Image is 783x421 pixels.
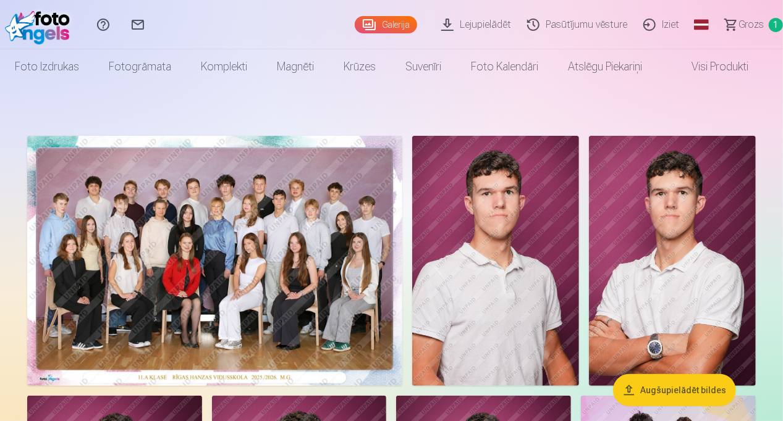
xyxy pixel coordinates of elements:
[186,49,262,84] a: Komplekti
[739,17,764,32] span: Grozs
[94,49,186,84] a: Fotogrāmata
[553,49,657,84] a: Atslēgu piekariņi
[456,49,553,84] a: Foto kalendāri
[657,49,763,84] a: Visi produkti
[769,18,783,32] span: 1
[262,49,329,84] a: Magnēti
[613,374,736,406] button: Augšupielādēt bildes
[355,16,417,33] a: Galerija
[329,49,391,84] a: Krūzes
[391,49,456,84] a: Suvenīri
[5,5,76,44] img: /fa1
